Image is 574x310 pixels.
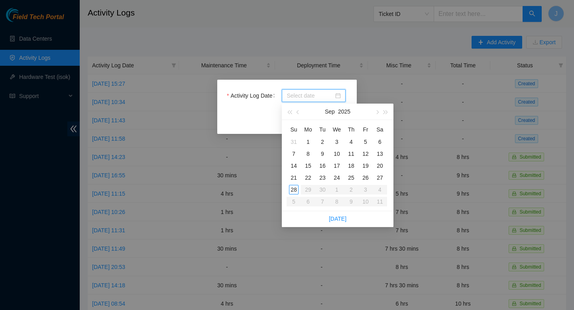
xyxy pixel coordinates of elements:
td: 2025-09-15 [301,160,315,172]
td: 2025-09-10 [330,148,344,160]
td: 2025-09-19 [358,160,373,172]
td: 2025-09-24 [330,172,344,184]
div: 3 [332,137,342,147]
td: 2025-09-12 [358,148,373,160]
div: 4 [346,137,356,147]
div: 2 [318,137,327,147]
th: Tu [315,123,330,136]
td: 2025-09-04 [344,136,358,148]
a: [DATE] [329,216,346,222]
div: 14 [289,161,299,171]
div: 21 [289,173,299,182]
div: 13 [375,149,385,159]
div: 17 [332,161,342,171]
div: 19 [361,161,370,171]
div: 22 [303,173,313,182]
th: Th [344,123,358,136]
td: 2025-09-03 [330,136,344,148]
td: 2025-09-06 [373,136,387,148]
td: 2025-09-13 [373,148,387,160]
td: 2025-09-20 [373,160,387,172]
div: 23 [318,173,327,182]
td: 2025-09-23 [315,172,330,184]
label: Activity Log Date [227,89,278,102]
th: We [330,123,344,136]
td: 2025-09-25 [344,172,358,184]
td: 2025-09-07 [287,148,301,160]
div: 1 [303,137,313,147]
div: 25 [346,173,356,182]
td: 2025-09-11 [344,148,358,160]
td: 2025-09-01 [301,136,315,148]
th: Mo [301,123,315,136]
td: 2025-08-31 [287,136,301,148]
td: 2025-09-22 [301,172,315,184]
div: 28 [289,185,299,194]
input: Activity Log Date [287,91,334,100]
div: 9 [318,149,327,159]
div: 10 [332,149,342,159]
td: 2025-09-21 [287,172,301,184]
div: 15 [303,161,313,171]
td: 2025-09-16 [315,160,330,172]
div: 27 [375,173,385,182]
button: Sep [325,104,335,120]
div: 5 [361,137,370,147]
td: 2025-09-08 [301,148,315,160]
div: 26 [361,173,370,182]
th: Su [287,123,301,136]
div: 20 [375,161,385,171]
div: 16 [318,161,327,171]
td: 2025-09-14 [287,160,301,172]
button: 2025 [338,104,350,120]
td: 2025-09-28 [287,184,301,196]
div: 6 [375,137,385,147]
td: 2025-09-09 [315,148,330,160]
td: 2025-09-17 [330,160,344,172]
th: Fr [358,123,373,136]
div: 7 [289,149,299,159]
td: 2025-09-26 [358,172,373,184]
div: 11 [346,149,356,159]
td: 2025-09-05 [358,136,373,148]
th: Sa [373,123,387,136]
td: 2025-09-18 [344,160,358,172]
td: 2025-09-02 [315,136,330,148]
div: 24 [332,173,342,182]
div: 18 [346,161,356,171]
div: 31 [289,137,299,147]
div: 12 [361,149,370,159]
div: 8 [303,149,313,159]
td: 2025-09-27 [373,172,387,184]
